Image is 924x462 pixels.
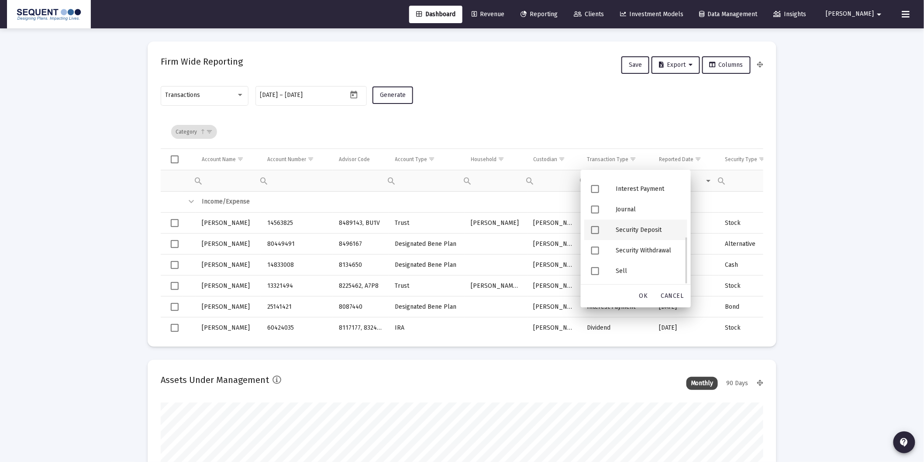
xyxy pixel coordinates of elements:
td: Filter cell [465,170,528,191]
mat-icon: arrow_drop_down [874,6,885,23]
td: 13321494 [261,276,333,297]
span: Columns [710,61,743,69]
div: Select row [171,261,179,269]
td: 8225462, A7P8 [333,276,389,297]
a: Dashboard [409,6,462,23]
div: Security Withdrawal [609,240,687,261]
td: Designated Bene Plan [389,255,465,276]
td: Collapse [183,192,196,213]
div: Account Name [202,156,236,163]
span: Show filter options for column 'Security Type' [759,156,765,162]
td: Designated Bene Plan [389,234,465,255]
td: 60424035 [261,317,333,338]
td: 14833008 [261,255,333,276]
span: Show filter options for column 'Custodian' [559,156,565,162]
span: Revenue [472,10,504,18]
div: Account Type [395,156,428,163]
span: OK [639,292,648,300]
div: Select all [171,155,179,163]
td: 14563825 [261,213,333,234]
td: Column Household [465,149,528,170]
div: Security Deposit [609,220,687,240]
td: Alternative [719,234,781,255]
td: Filter cell [261,170,333,191]
td: 80449491 [261,234,333,255]
a: Investment Models [613,6,690,23]
td: IRA [389,317,465,338]
td: Column Account Number [261,149,333,170]
td: 8496167 [333,234,389,255]
span: Show filter options for column 'Transaction Type' [630,156,636,162]
td: Trust [389,213,465,234]
mat-icon: contact_support [899,437,910,448]
img: Dashboard [14,6,84,23]
td: Column Advisor Code [333,149,389,170]
span: Transactions [165,91,200,99]
td: 25141421 [261,297,333,317]
button: Open calendar [348,88,360,101]
td: Column Transaction Type [581,149,653,170]
td: Designated Bene Plan [389,297,465,317]
td: Stock [719,276,781,297]
td: Filter cell [196,170,261,191]
td: [PERSON_NAME] Household [465,276,528,297]
td: 8134650 [333,255,389,276]
div: Select row [171,324,179,332]
div: Transaction Type [587,156,628,163]
div: Filter options [581,170,691,307]
input: End date [285,92,327,99]
div: Sell [609,261,687,281]
div: Select row [171,219,179,227]
span: Show filter options for column 'Account Type' [429,156,435,162]
td: Column Custodian [528,149,581,170]
td: 8489143, BU1V [333,213,389,234]
div: Category [171,125,217,139]
td: [PERSON_NAME] [528,276,581,297]
td: Dividend [581,317,653,338]
td: [PERSON_NAME] [196,255,261,276]
td: Trust [389,276,465,297]
input: Start date [260,92,278,99]
span: Dashboard [416,10,455,18]
td: Stock [719,213,781,234]
td: Filter cell [719,170,781,191]
div: Data grid toolbar [171,115,757,148]
div: Account Number [267,156,306,163]
td: [PERSON_NAME] [196,276,261,297]
td: [PERSON_NAME] [528,213,581,234]
div: OK [630,288,658,304]
div: Monthly [686,377,718,390]
td: [PERSON_NAME] [196,234,261,255]
td: [PERSON_NAME] [528,317,581,338]
h2: Assets Under Management [161,373,269,387]
td: Column Account Name [196,149,261,170]
td: Stock [719,317,781,338]
td: Column Account Type [389,149,465,170]
div: Household [471,156,497,163]
div: 90 Days [722,377,753,390]
div: Select row [171,240,179,248]
span: [PERSON_NAME] [826,10,874,18]
div: Cancel [658,288,687,304]
span: – [280,92,283,99]
td: [PERSON_NAME] [528,255,581,276]
button: Save [621,56,649,74]
td: [PERSON_NAME] [528,297,581,317]
a: Revenue [465,6,511,23]
span: Generate [380,91,406,99]
td: Filter cell [528,170,581,191]
span: Save [629,61,642,69]
td: 8117177, 8324565 [333,317,389,338]
span: Show filter options for column 'Account Number' [307,156,314,162]
td: [PERSON_NAME] [196,317,261,338]
td: Column Reported Date [653,149,719,170]
button: Export [652,56,700,74]
span: Export [659,61,693,69]
td: [PERSON_NAME] [196,213,261,234]
span: Show filter options for column 'Household' [498,156,505,162]
div: Advisor Code [339,156,370,163]
div: Interest Payment [609,179,687,199]
button: Columns [702,56,751,74]
div: Select row [171,282,179,290]
div: Select row [171,303,179,311]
